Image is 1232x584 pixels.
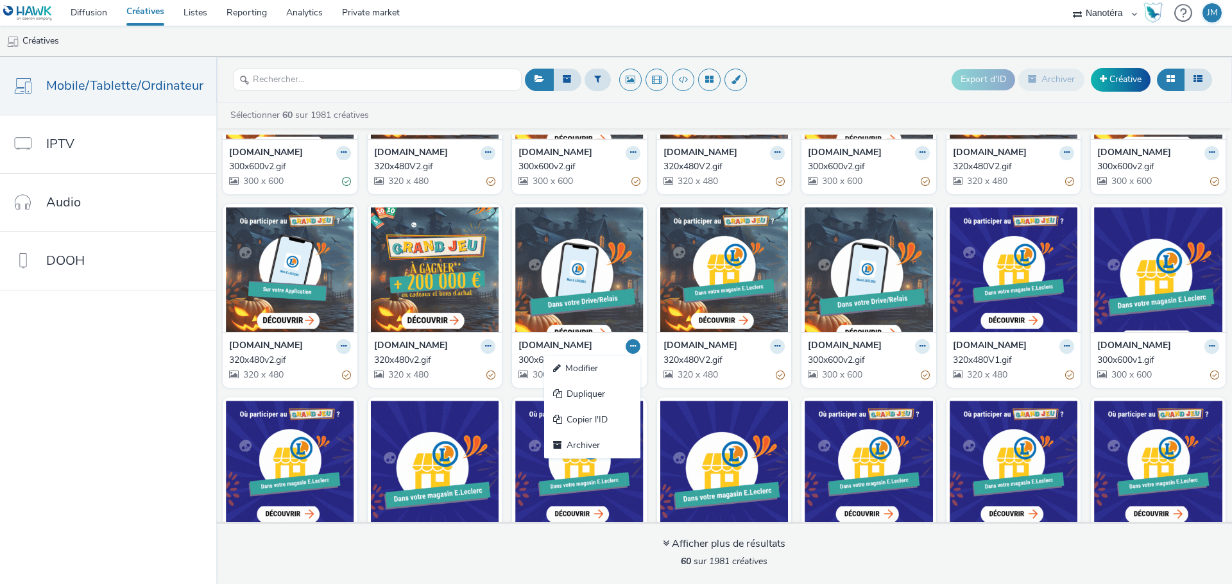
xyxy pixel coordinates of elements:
div: Valide [342,175,351,188]
div: 320x480V2.gif [663,354,780,367]
div: 320x480V2.gif [663,160,780,173]
strong: [DOMAIN_NAME] [808,146,882,161]
a: 300x600v2.gif [808,160,930,173]
div: JM [1207,3,1218,22]
a: 320x480v2.gif [374,354,496,367]
a: 300x600v2.gif [518,160,640,173]
span: 300 x 600 [821,175,862,187]
img: 320x480V1.gif visual [226,401,354,526]
a: Dupliquer [544,381,640,407]
a: 300x600v2.gif [1097,160,1219,173]
img: 300x600v1.gif visual [1094,207,1222,332]
div: 320x480V1.gif [953,354,1070,367]
div: Partiellement valide [1065,175,1074,188]
strong: 60 [681,555,691,567]
a: 320x480V1.gif [953,354,1075,367]
input: Rechercher... [233,69,522,91]
img: 320x480V1.gif visual [950,401,1078,526]
span: 300 x 600 [1110,369,1152,381]
button: Grille [1157,69,1185,90]
div: Partiellement valide [486,175,495,188]
span: 320 x 480 [966,369,1007,381]
div: Partiellement valide [486,368,495,381]
a: 320x480V2.gif [663,160,785,173]
div: 300x600v1.gif [1097,354,1214,367]
button: Archiver [1018,69,1084,90]
img: 320x480V1.gif visual [805,401,933,526]
img: 320x480v2.gif visual [226,207,354,332]
div: 320x480V2.gif [374,160,491,173]
span: Audio [46,193,81,212]
img: 300x600v2.gif visual [515,207,644,332]
strong: 60 [282,109,293,121]
img: 320x480V1.gif visual [1094,401,1222,526]
div: Partiellement valide [1065,368,1074,381]
strong: [DOMAIN_NAME] [953,146,1027,161]
a: 300x600v2.gif [518,354,640,367]
img: 300x600v1.gif visual [660,401,789,526]
strong: [DOMAIN_NAME] [953,339,1027,354]
div: Partiellement valide [1210,175,1219,188]
div: Partiellement valide [921,175,930,188]
span: Mobile/Tablette/Ordinateur [46,76,203,95]
img: undefined Logo [3,5,53,21]
button: Liste [1184,69,1212,90]
div: 300x600v2.gif [1097,160,1214,173]
strong: [DOMAIN_NAME] [663,146,737,161]
div: Partiellement valide [776,175,785,188]
strong: [DOMAIN_NAME] [374,339,448,354]
a: 300x600v2.gif [229,160,351,173]
span: 300 x 600 [531,369,573,381]
img: 320x480v2.gif visual [371,207,499,332]
img: 300x600v1.gif visual [371,401,499,526]
span: sur 1981 créatives [681,555,767,567]
span: 300 x 600 [531,175,573,187]
a: Modifier [544,356,640,381]
span: IPTV [46,135,74,153]
img: Hawk Academy [1143,3,1163,23]
span: 320 x 480 [242,369,284,381]
a: 320x480V2.gif [663,354,785,367]
span: 320 x 480 [387,175,429,187]
div: Partiellement valide [776,368,785,381]
strong: [DOMAIN_NAME] [663,339,737,354]
strong: [DOMAIN_NAME] [808,339,882,354]
span: 320 x 480 [387,369,429,381]
a: Créative [1091,68,1151,91]
strong: [DOMAIN_NAME] [374,146,448,161]
a: Copier l'ID [544,407,640,433]
img: 320x480V2.gif visual [660,207,789,332]
strong: [DOMAIN_NAME] [229,146,303,161]
strong: [DOMAIN_NAME] [518,339,592,354]
span: 320 x 480 [966,175,1007,187]
a: 320x480V2.gif [374,160,496,173]
div: Partiellement valide [342,368,351,381]
span: 300 x 600 [242,175,284,187]
div: Partiellement valide [1210,368,1219,381]
img: 300x600v2.gif visual [805,207,933,332]
span: 320 x 480 [676,369,718,381]
a: 320x480V2.gif [953,160,1075,173]
strong: [DOMAIN_NAME] [1097,339,1171,354]
a: Archiver [544,433,640,458]
span: DOOH [46,251,85,270]
img: 320x480V1.gif visual [515,401,644,526]
a: 300x600v1.gif [1097,354,1219,367]
div: 320x480v2.gif [374,354,491,367]
div: 300x600v2.gif [518,160,635,173]
button: Export d'ID [952,69,1015,90]
div: 320x480v2.gif [229,354,346,367]
div: Partiellement valide [631,175,640,188]
div: 320x480V2.gif [953,160,1070,173]
img: 320x480V1.gif visual [950,207,1078,332]
span: 300 x 600 [1110,175,1152,187]
a: 320x480v2.gif [229,354,351,367]
span: 300 x 600 [821,369,862,381]
div: Afficher plus de résultats [663,537,785,551]
a: Hawk Academy [1143,3,1168,23]
span: 320 x 480 [676,175,718,187]
strong: [DOMAIN_NAME] [229,339,303,354]
strong: [DOMAIN_NAME] [1097,146,1171,161]
a: 300x600v2.gif [808,354,930,367]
